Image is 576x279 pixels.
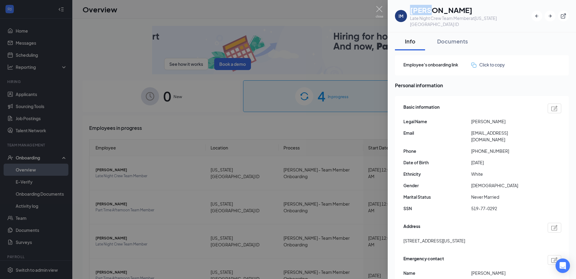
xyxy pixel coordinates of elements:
span: [EMAIL_ADDRESS][DOMAIN_NAME] [471,130,539,143]
span: Date of Birth [403,159,471,166]
div: Late Night Crew Team Member at [US_STATE][GEOGRAPHIC_DATA] ID [410,15,531,27]
button: ArrowRight [545,11,556,21]
div: Documents [437,37,468,45]
button: ExternalLink [558,11,569,21]
span: White [471,171,539,177]
svg: ExternalLink [560,13,566,19]
span: Gender [403,182,471,189]
div: Open Intercom Messenger [556,258,570,273]
svg: ArrowLeftNew [534,13,540,19]
span: Address [403,223,420,232]
button: Click to copy [471,61,505,68]
h1: [PERSON_NAME] [410,5,531,15]
span: Emergency contact [403,255,444,265]
span: Marital Status [403,194,471,200]
span: SSN [403,205,471,212]
img: click-to-copy.71757273a98fde459dfc.svg [471,63,476,68]
button: ArrowLeftNew [531,11,542,21]
span: Phone [403,148,471,154]
span: Email [403,130,471,136]
span: Legal Name [403,118,471,125]
span: Personal information [395,82,569,89]
div: IM [399,13,403,19]
span: 519-77-0292 [471,205,539,212]
span: [PHONE_NUMBER] [471,148,539,154]
span: Never Married [471,194,539,200]
span: Employee's onboarding link [403,61,471,68]
span: [PERSON_NAME] [471,118,539,125]
span: Basic information [403,104,440,113]
span: [DATE] [471,159,539,166]
span: Name [403,270,471,276]
span: [PERSON_NAME] [471,270,539,276]
span: [STREET_ADDRESS][US_STATE] [403,237,465,244]
span: Ethnicity [403,171,471,177]
span: [DEMOGRAPHIC_DATA] [471,182,539,189]
svg: ArrowRight [547,13,553,19]
div: Info [401,37,419,45]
